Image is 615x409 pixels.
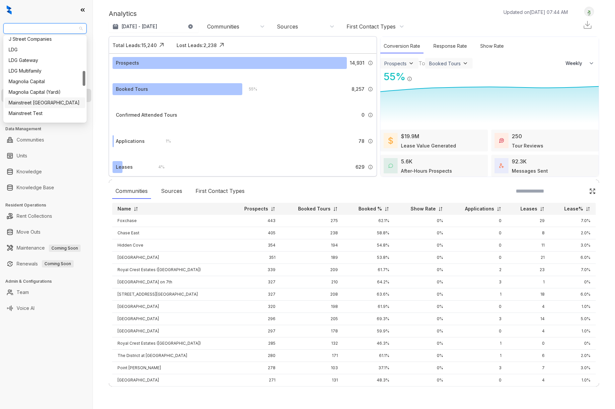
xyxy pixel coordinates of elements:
a: Knowledge Base [17,181,54,194]
td: 14 [507,313,550,325]
td: 0% [395,337,448,350]
div: Show Rate [477,39,507,53]
a: RenewalsComing Soon [17,257,74,270]
td: 6.0% [550,288,596,301]
p: Booked Tours [298,205,331,212]
td: 8 [507,227,550,239]
img: sorting [333,206,338,211]
td: 189 [281,252,344,264]
p: Analytics [109,9,137,19]
td: 82.2% [343,386,395,399]
p: Lease% [564,205,583,212]
div: 1 % [159,138,171,145]
td: 0% [395,301,448,313]
td: 1.0% [550,301,596,313]
td: 269 [229,386,280,399]
td: 1 [448,350,507,362]
td: 69.3% [343,313,395,325]
td: 296 [229,313,280,325]
td: 4 [507,301,550,313]
div: 55 % [242,86,257,93]
li: Renewals [1,257,91,270]
td: 2 [448,386,507,399]
td: 7.0% [550,264,596,276]
div: First Contact Types [346,23,396,30]
div: LDG [9,46,81,53]
td: 0% [395,227,448,239]
div: 55 % [380,69,406,84]
td: 4 [507,325,550,337]
td: 23 [507,264,550,276]
td: 1 [507,276,550,288]
td: 209 [281,264,344,276]
p: Applications [465,205,494,212]
td: 37.1% [343,362,395,374]
td: 208 [281,288,344,301]
div: Magnolia Capital [5,76,85,87]
p: Updated on [DATE] 07:44 AM [503,9,568,16]
div: LDG Multifamily [9,67,81,75]
td: 0 [448,227,507,239]
li: Move Outs [1,225,91,239]
h3: Data Management [5,126,93,132]
img: sorting [133,206,138,211]
td: 18 [507,288,550,301]
li: Leads [1,44,91,58]
a: Rent Collections [17,209,52,223]
td: 0% [395,264,448,276]
td: 280 [229,350,280,362]
img: LeaseValue [388,137,393,145]
td: [GEOGRAPHIC_DATA] [112,325,229,337]
td: 238 [281,227,344,239]
img: Info [368,139,373,144]
div: Nova Asset Management [9,120,81,128]
img: sorting [540,206,545,211]
div: 5.6K [401,157,413,165]
td: 0 [507,337,550,350]
span: Weekly [566,60,586,67]
td: 285 [229,337,280,350]
a: Voice AI [17,302,35,315]
td: 1.0% [550,374,596,386]
td: 6.0% [550,252,596,264]
td: 351 [229,252,280,264]
td: 171 [281,350,344,362]
a: Team [17,286,29,299]
span: Coming Soon [42,260,74,267]
td: 405 [229,227,280,239]
td: 0 [448,239,507,252]
td: 0% [550,276,596,288]
td: 61.9% [343,301,395,313]
td: 0% [395,288,448,301]
div: Messages Sent [512,167,548,174]
div: Confirmed Attended Tours [116,111,177,119]
td: 29 [507,215,550,227]
span: 629 [355,163,364,171]
h3: Resident Operations [5,202,93,208]
div: After-Hours Prospects [401,167,452,174]
td: 320 [229,301,280,313]
td: [GEOGRAPHIC_DATA] [112,386,229,399]
td: 1.0% [550,325,596,337]
div: Total Leads: 15,240 [113,42,157,49]
td: 327 [229,276,280,288]
td: 7.0% [550,215,596,227]
div: J Street Companies [5,34,85,44]
div: Lease Value Generated [401,142,456,149]
img: TotalFum [499,163,504,168]
td: 64.2% [343,276,395,288]
img: Click Icon [157,40,167,50]
img: Info [407,76,412,82]
td: 3 [448,276,507,288]
td: 205 [281,313,344,325]
span: Air Communities [7,24,83,33]
td: Foxchase [112,215,229,227]
div: LDG [5,44,85,55]
td: 3.0% [550,362,596,374]
td: 62.1% [343,215,395,227]
td: 0 [448,374,507,386]
td: 53.8% [343,252,395,264]
td: 131 [281,374,344,386]
td: 0% [395,350,448,362]
td: 3 [448,362,507,374]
